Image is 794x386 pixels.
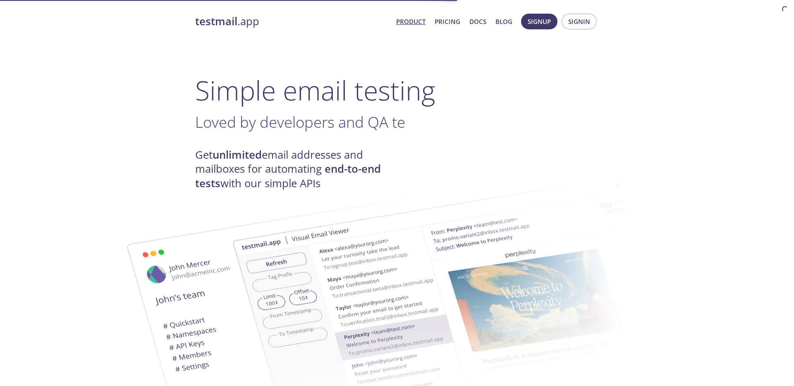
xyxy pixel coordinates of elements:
h4: Get email addresses and mailboxes for automating with our simple APIs [195,148,397,191]
a: Blog [495,16,512,27]
strong: testmail [195,14,237,29]
h1: Simple email testing [195,74,599,106]
span: Loved by developers and QA te [195,112,405,132]
a: testmail.app [195,14,390,29]
span: Signin [568,16,590,27]
span: Signup [528,16,551,27]
a: Product [396,16,426,27]
a: Pricing [435,16,460,27]
strong: unlimited [213,148,262,162]
button: Signin [562,14,597,29]
strong: end-to-end tests [195,162,381,190]
a: Docs [469,16,486,27]
button: Signup [521,14,557,29]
